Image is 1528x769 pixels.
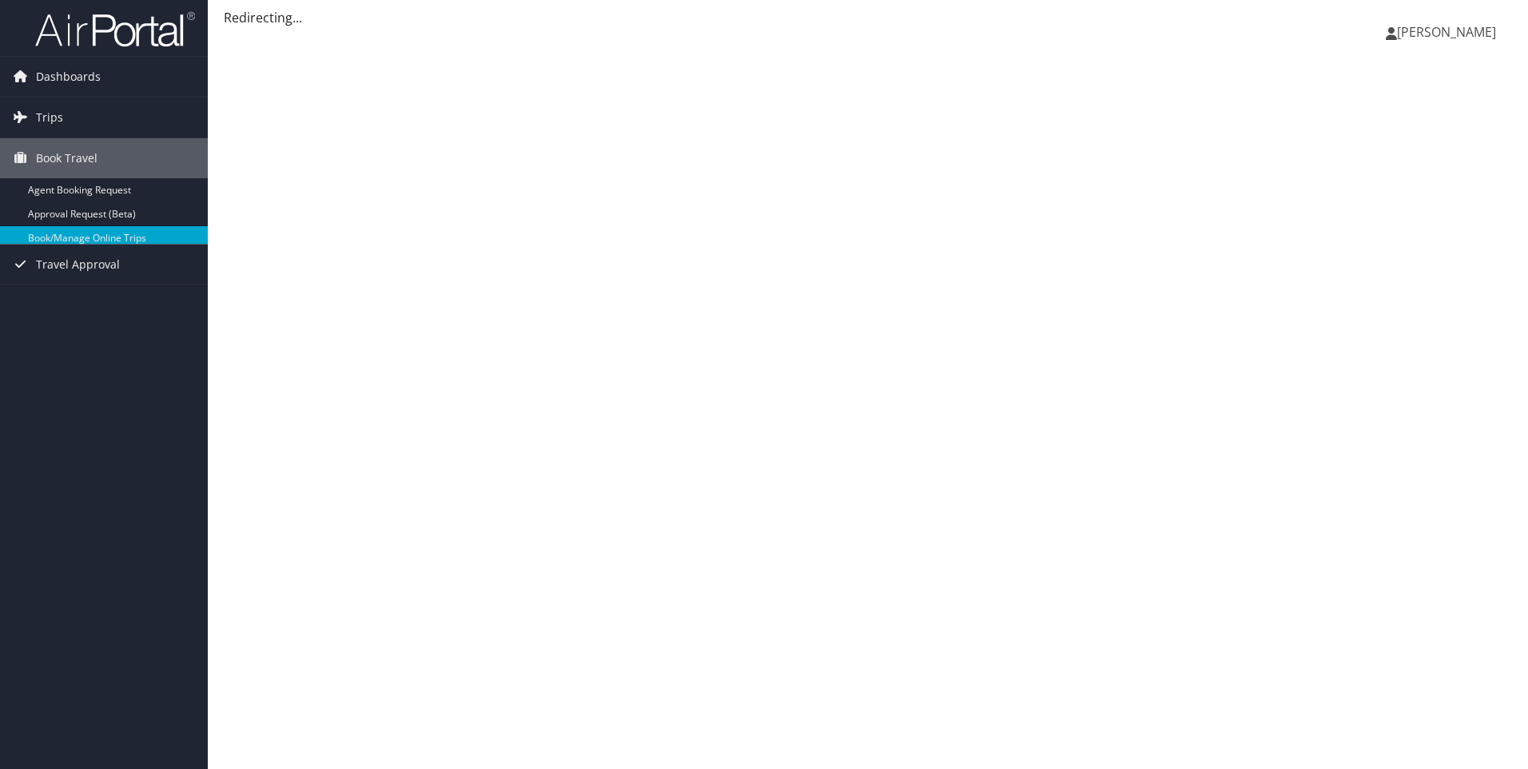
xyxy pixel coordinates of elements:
[36,57,101,97] span: Dashboards
[36,138,97,178] span: Book Travel
[35,10,195,48] img: airportal-logo.png
[1386,8,1512,56] a: [PERSON_NAME]
[36,98,63,137] span: Trips
[36,245,120,285] span: Travel Approval
[1397,23,1496,41] span: [PERSON_NAME]
[224,8,1512,27] div: Redirecting...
